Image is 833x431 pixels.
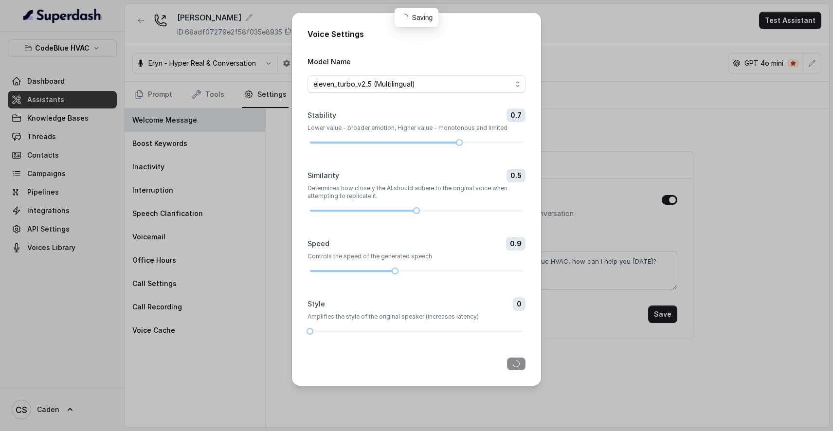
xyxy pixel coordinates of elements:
[507,169,525,182] span: 0.5
[507,108,525,122] span: 0.7
[412,14,433,21] span: Saving
[308,75,525,93] button: eleven_turbo_v2_5 (Multilingual)
[313,78,512,90] span: eleven_turbo_v2_5 (Multilingual)
[308,184,525,200] p: Determines how closely the AI should adhere to the original voice when attempting to replicate it.
[308,124,525,132] p: Lower value - broader emotion, Higher value - monotonous and limited
[513,297,525,311] span: 0
[400,14,408,21] span: loading
[506,237,525,251] span: 0.9
[308,28,525,40] h2: Voice Settings
[308,57,351,66] label: Model Name
[308,299,325,309] label: Style
[308,252,525,260] p: Controls the speed of the generated speech
[308,110,336,120] label: Stability
[308,239,329,249] label: Speed
[308,313,525,321] p: Amplifies the style of the original speaker (increases latency)
[308,171,339,180] label: Similarity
